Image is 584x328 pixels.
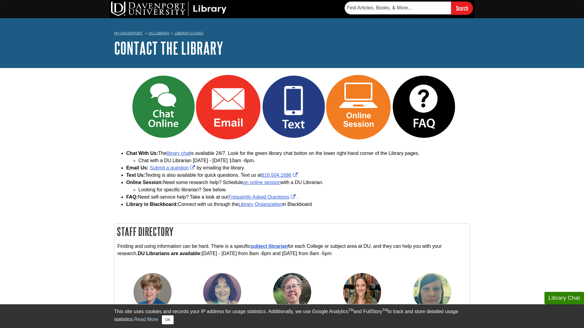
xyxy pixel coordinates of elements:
li: Texting is also available for quick questions. Text us at [126,172,470,179]
strong: Library in Blackboard: [126,202,178,207]
sup: TM [348,308,353,312]
a: Link opens in new window [340,104,391,109]
button: Close [162,315,174,324]
li: by emailing the library. [126,164,470,172]
button: Library Chat [544,292,584,304]
sup: TM [382,308,388,312]
a: Library Guides [175,31,203,35]
li: The is available 24/7. Look for the green library chat button on the lower right-hand corner of t... [126,150,470,164]
strong: Text Us: [126,173,145,178]
strong: DU Librarians are available: [138,251,202,256]
li: Need some research help? Schedule with a DU Librarian. [126,179,470,193]
li: Chat with a DU Librarian [DATE] - [DATE] 10am -6pm. [138,157,470,164]
input: Find Articles, Books, & More... [345,2,451,14]
img: FAQ [391,74,456,139]
a: Link opens in new window [228,194,297,200]
a: Link opens in new window [150,165,196,170]
a: an online session [243,180,281,185]
input: Search [451,2,473,15]
a: subject librarian [250,244,288,249]
img: Email [196,74,261,139]
nav: breadcrumb [114,29,470,39]
b: Chat With Us: [126,151,158,156]
li: Connect with us through the in Blackboard [126,201,470,208]
strong: Online Session: [126,180,163,185]
img: Text [261,74,326,139]
a: My Davenport [114,31,142,36]
a: Contact the Library [114,39,223,57]
a: Link opens in new window [210,104,261,109]
p: Finding and using information can be hard. There is a specific for each College or subject area a... [117,243,467,257]
img: Online Session [326,74,391,139]
a: Library Organization [238,202,282,207]
a: Read More [134,317,158,322]
a: Link opens in new window [405,104,456,109]
strong: FAQ: [126,194,138,200]
li: Looking for specific librarian? See below. [138,186,470,193]
a: Link opens in new window [262,173,299,178]
img: Chat [131,74,196,139]
a: DU Library [149,31,170,35]
li: Need self-service help? Take a look at our . [126,193,470,201]
a: library chat [166,151,190,156]
div: This site uses cookies and records your IP address for usage statistics. Additionally, we use Goo... [114,308,470,324]
form: Searches DU Library's articles, books, and more [345,2,473,15]
h2: Staff Directory [114,224,470,240]
img: DU Library [111,2,227,16]
b: Email Us: [126,165,148,170]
